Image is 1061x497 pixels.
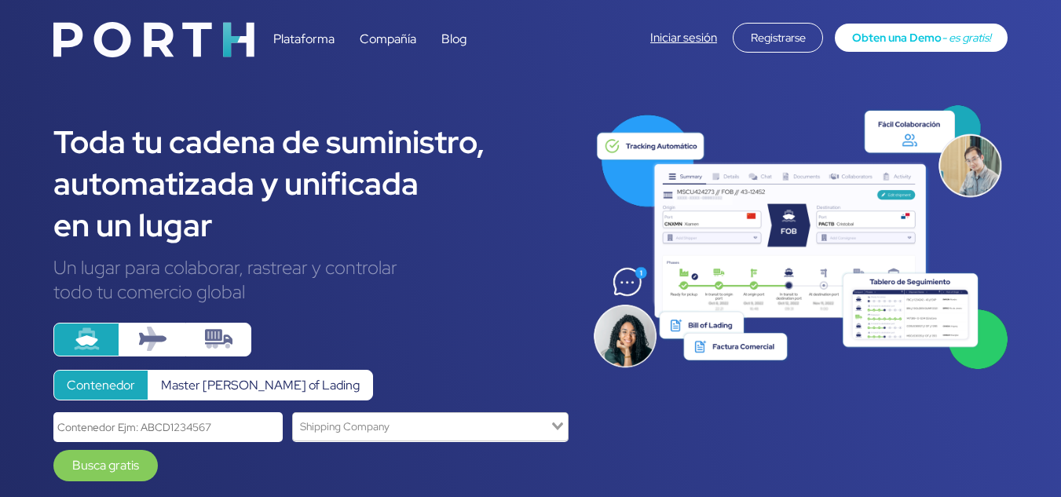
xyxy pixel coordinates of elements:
a: Registrarse [733,29,823,46]
div: automatizada y unificada [53,163,569,204]
img: plane.svg [139,325,166,353]
label: Master [PERSON_NAME] of Lading [148,370,373,400]
a: Iniciar sesión [650,30,717,46]
img: truck-container.svg [205,325,232,353]
img: ship.svg [73,325,101,353]
div: Toda tu cadena de suministro, [53,121,569,163]
span: Obten una Demo [852,30,942,45]
div: Search for option [292,412,569,441]
div: en un lugar [53,204,569,246]
div: Registrarse [733,23,823,53]
div: Un lugar para colaborar, rastrear y controlar [53,255,569,280]
div: todo tu comercio global [53,280,569,304]
input: Search for option [295,416,548,437]
a: Blog [441,31,466,47]
a: Obten una Demo- es gratis! [835,24,1008,52]
a: Plataforma [273,31,335,47]
input: Contenedor Ejm: ABCD1234567 [53,412,283,441]
label: Contenedor [53,370,148,400]
a: Busca gratis [53,450,158,481]
span: - es gratis! [942,30,991,45]
a: Compañía [360,31,416,47]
